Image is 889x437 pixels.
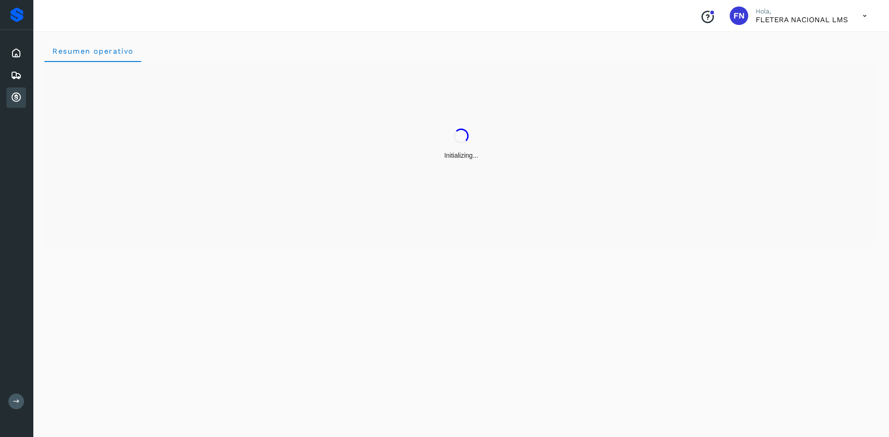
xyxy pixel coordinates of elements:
p: FLETERA NACIONAL LMS [756,15,848,24]
span: Resumen operativo [52,47,134,55]
p: Hola, [756,7,848,15]
div: Inicio [6,43,26,63]
div: Embarques [6,65,26,86]
div: Cuentas por cobrar [6,87,26,108]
